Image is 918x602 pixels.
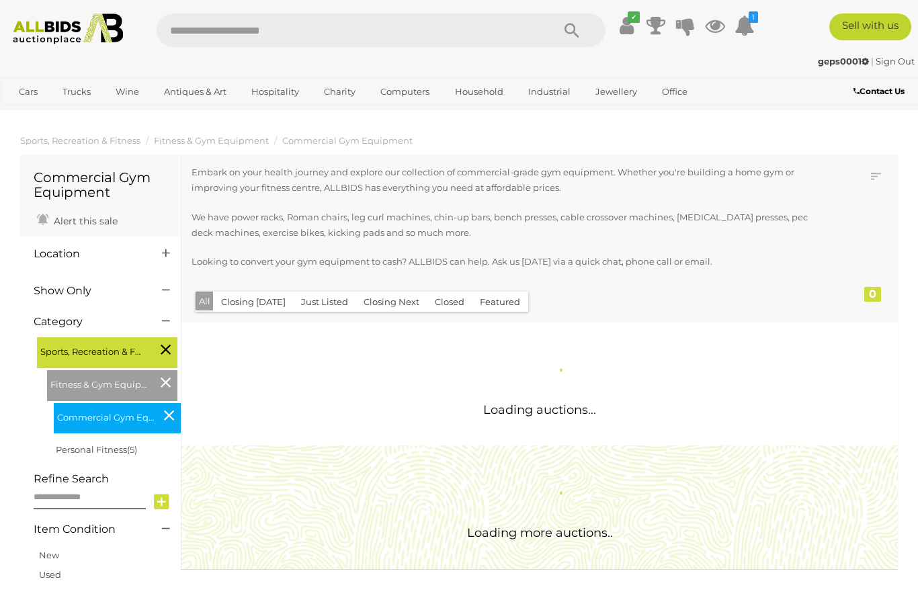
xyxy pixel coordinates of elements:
h4: Category [34,316,142,328]
h4: Item Condition [34,523,142,535]
h4: Refine Search [34,473,177,485]
span: Sports, Recreation & Fitness [40,341,141,359]
a: Sports [10,103,55,125]
a: Household [446,81,512,103]
strong: geps0001 [818,56,869,67]
a: Industrial [519,81,579,103]
i: 1 [749,11,758,23]
a: Sports, Recreation & Fitness [20,135,140,146]
div: 0 [864,287,881,302]
a: New [39,550,59,560]
button: Featured [472,292,528,312]
span: Loading auctions... [483,402,596,417]
span: | [871,56,874,67]
button: Closing [DATE] [213,292,294,312]
button: Closing Next [356,292,427,312]
a: [GEOGRAPHIC_DATA] [62,103,175,125]
button: Just Listed [293,292,356,312]
a: Sign Out [876,56,915,67]
a: Hospitality [243,81,308,103]
span: Fitness & Gym Equipment [50,374,151,392]
button: Search [538,13,606,47]
a: geps0001 [818,56,871,67]
span: Commercial Gym Equipment [57,406,158,425]
a: Commercial Gym Equipment [282,135,413,146]
h4: Show Only [34,285,142,297]
a: ✔ [616,13,636,38]
a: Trucks [54,81,99,103]
h1: Commercial Gym Equipment [34,170,167,200]
i: ✔ [628,11,640,23]
h4: Location [34,248,142,260]
a: Personal Fitness(5) [56,444,137,455]
a: Antiques & Art [155,81,235,103]
span: Loading more auctions.. [467,525,613,540]
button: Closed [427,292,472,312]
a: Jewellery [587,81,646,103]
a: Used [39,569,61,580]
p: Looking to convert your gym equipment to cash? ALLBIDS can help. Ask us [DATE] via a quick chat, ... [192,254,820,269]
a: Sell with us [829,13,911,40]
a: Computers [372,81,438,103]
b: Contact Us [853,86,905,96]
a: Wine [107,81,148,103]
span: Alert this sale [50,215,118,227]
p: We have power racks, Roman chairs, leg curl machines, chin-up bars, bench presses, cable crossove... [192,210,820,241]
p: Embark on your health journey and explore our collection of commercial-grade gym equipment. Wheth... [192,165,820,196]
button: All [196,292,214,311]
a: Contact Us [853,84,908,99]
a: 1 [735,13,755,38]
img: Allbids.com.au [7,13,129,44]
span: (5) [127,444,137,455]
a: Fitness & Gym Equipment [154,135,269,146]
a: Cars [10,81,46,103]
a: Office [653,81,696,103]
a: Alert this sale [34,210,121,230]
a: Charity [315,81,364,103]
